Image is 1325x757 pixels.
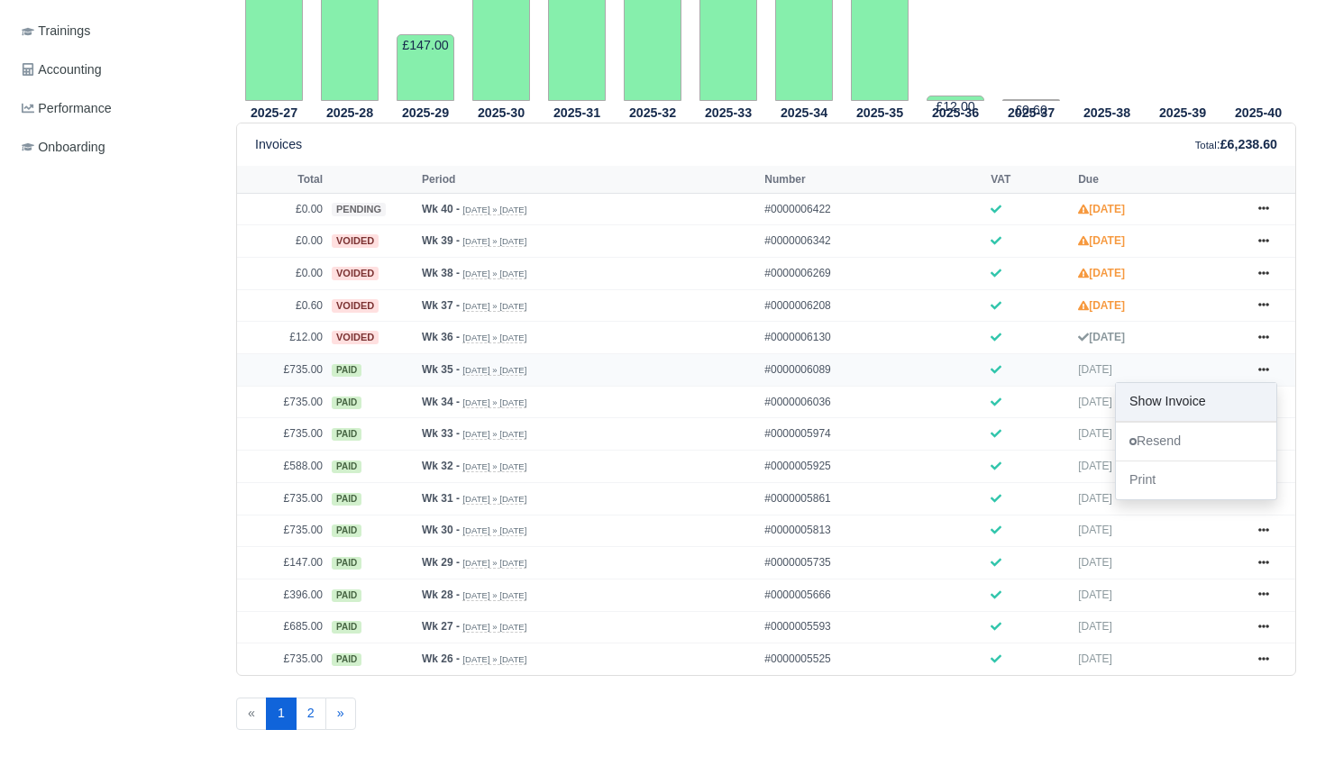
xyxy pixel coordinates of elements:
[312,102,388,123] th: 2025-28
[760,451,986,483] td: #0000005925
[332,267,379,280] span: voided
[237,166,327,193] th: Total
[1078,492,1112,505] span: [DATE]
[237,547,327,579] td: £147.00
[462,301,526,312] small: [DATE] » [DATE]
[539,102,615,123] th: 2025-31
[1116,423,1276,461] a: Resend
[237,451,327,483] td: £588.00
[462,654,526,665] small: [DATE] » [DATE]
[422,234,460,247] strong: Wk 39 -
[237,482,327,515] td: £735.00
[462,269,526,279] small: [DATE] » [DATE]
[1145,102,1220,123] th: 2025-39
[462,525,526,536] small: [DATE] » [DATE]
[332,589,361,602] span: paid
[422,556,460,569] strong: Wk 29 -
[237,418,327,451] td: £735.00
[1116,383,1276,421] a: Show Invoice
[690,102,766,123] th: 2025-33
[332,557,361,570] span: paid
[1078,203,1125,215] strong: [DATE]
[760,289,986,322] td: #0000006208
[332,524,361,537] span: paid
[255,137,302,152] h6: Invoices
[332,203,386,216] span: pending
[14,14,215,49] a: Trainings
[236,102,312,123] th: 2025-27
[993,102,1069,123] th: 2025-37
[760,547,986,579] td: #0000005735
[1074,166,1241,193] th: Due
[463,102,539,123] th: 2025-30
[325,698,356,730] a: »
[462,397,526,408] small: [DATE] » [DATE]
[332,461,361,473] span: paid
[462,558,526,569] small: [DATE] » [DATE]
[462,622,526,633] small: [DATE] » [DATE]
[760,418,986,451] td: #0000005974
[237,322,327,354] td: £12.00
[986,166,1074,193] th: VAT
[422,267,460,279] strong: Wk 38 -
[22,59,102,80] span: Accounting
[14,91,215,126] a: Performance
[1001,548,1325,757] iframe: Chat Widget
[760,482,986,515] td: #0000005861
[1195,134,1277,155] div: :
[237,386,327,418] td: £735.00
[760,386,986,418] td: #0000006036
[760,354,986,387] td: #0000006089
[422,363,460,376] strong: Wk 35 -
[332,299,379,313] span: voided
[422,299,460,312] strong: Wk 37 -
[22,21,90,41] span: Trainings
[760,322,986,354] td: #0000006130
[760,643,986,675] td: #0000005525
[417,166,760,193] th: Period
[918,102,993,123] th: 2025-36
[332,364,361,377] span: paid
[462,461,526,472] small: [DATE] » [DATE]
[237,193,327,225] td: £0.00
[1078,363,1112,376] span: [DATE]
[422,331,460,343] strong: Wk 36 -
[422,524,460,536] strong: Wk 30 -
[760,611,986,643] td: #0000005593
[1078,524,1112,536] span: [DATE]
[1220,102,1296,123] th: 2025-40
[422,492,460,505] strong: Wk 31 -
[1220,137,1277,151] strong: £6,238.60
[462,365,526,376] small: [DATE] » [DATE]
[332,653,361,666] span: paid
[760,258,986,290] td: #0000006269
[462,590,526,601] small: [DATE] » [DATE]
[1078,427,1112,440] span: [DATE]
[1078,396,1112,408] span: [DATE]
[422,203,460,215] strong: Wk 40 -
[422,652,460,665] strong: Wk 26 -
[615,102,690,123] th: 2025-32
[388,102,463,123] th: 2025-29
[462,236,526,247] small: [DATE] » [DATE]
[1078,331,1125,343] strong: [DATE]
[22,137,105,158] span: Onboarding
[462,429,526,440] small: [DATE] » [DATE]
[1195,140,1217,150] small: Total
[760,579,986,611] td: #0000005666
[296,698,326,730] a: 2
[760,225,986,258] td: #0000006342
[1002,99,1060,101] td: £0.60
[237,611,327,643] td: £685.00
[422,427,460,440] strong: Wk 33 -
[422,588,460,601] strong: Wk 28 -
[1078,234,1125,247] strong: [DATE]
[237,643,327,675] td: £735.00
[332,493,361,506] span: paid
[422,620,460,633] strong: Wk 27 -
[760,193,986,225] td: #0000006422
[842,102,918,123] th: 2025-35
[332,397,361,409] span: paid
[760,166,986,193] th: Number
[1069,102,1145,123] th: 2025-38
